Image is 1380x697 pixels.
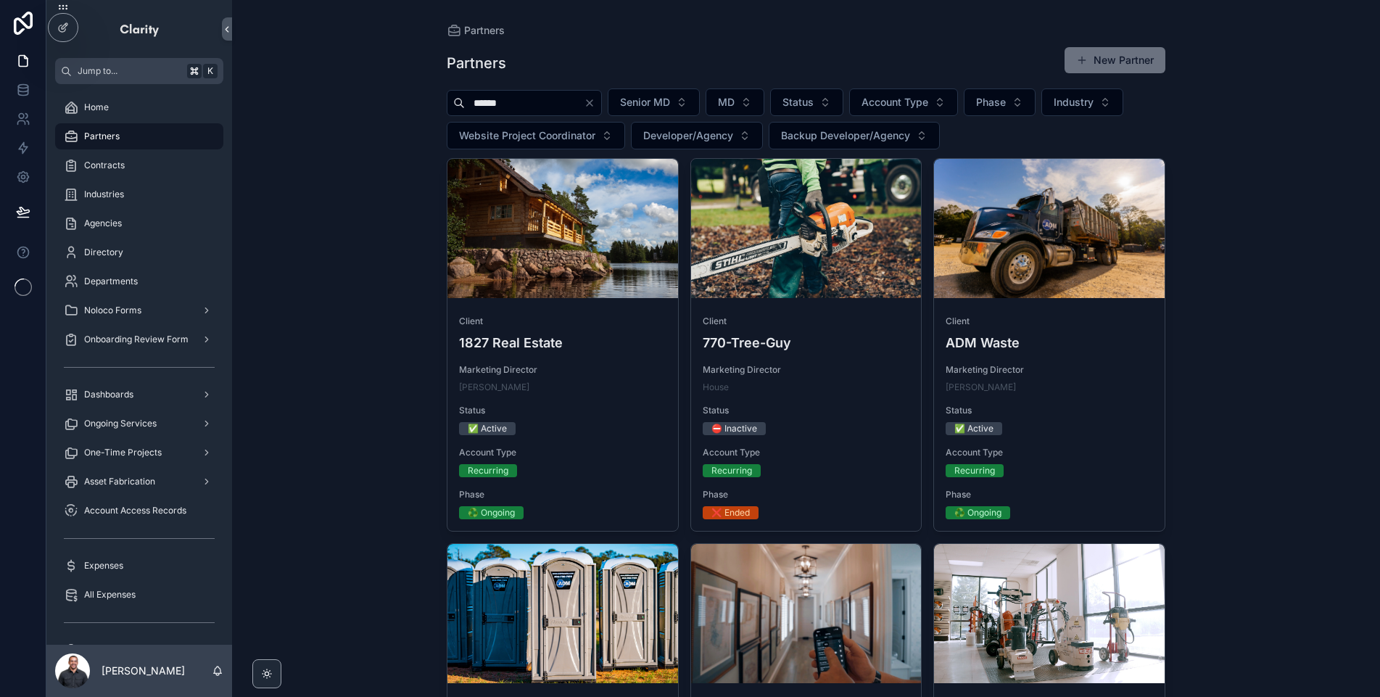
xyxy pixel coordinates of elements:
[691,159,922,298] div: 770-Cropped.webp
[55,326,223,352] a: Onboarding Review Form
[1041,88,1123,116] button: Select Button
[55,94,223,120] a: Home
[770,88,843,116] button: Select Button
[782,95,814,110] span: Status
[55,582,223,608] a: All Expenses
[964,88,1036,116] button: Select Button
[934,159,1165,298] div: adm-Cropped.webp
[703,333,910,352] h4: 770-Tree-Guy
[84,305,141,316] span: Noloco Forms
[946,382,1016,393] a: [PERSON_NAME]
[55,469,223,495] a: Asset Fabrication
[459,315,666,327] span: Client
[584,97,601,109] button: Clear
[55,268,223,294] a: Departments
[946,447,1153,458] span: Account Type
[459,447,666,458] span: Account Type
[946,364,1153,376] span: Marketing Director
[84,560,123,572] span: Expenses
[46,84,232,645] div: scrollable content
[933,158,1165,532] a: ClientADM WasteMarketing Director[PERSON_NAME]Status✅ ActiveAccount TypeRecurringPhase♻️ Ongoing
[447,23,505,38] a: Partners
[55,498,223,524] a: Account Access Records
[946,333,1153,352] h4: ADM Waste
[703,447,910,458] span: Account Type
[706,88,764,116] button: Select Button
[55,210,223,236] a: Agencies
[711,506,750,519] div: ❌ Ended
[55,181,223,207] a: Industries
[84,644,125,656] span: My Forms
[78,65,181,77] span: Jump to...
[459,333,666,352] h4: 1827 Real Estate
[711,464,752,477] div: Recurring
[954,422,993,435] div: ✅ Active
[204,65,216,77] span: K
[954,506,1001,519] div: ♻️ Ongoing
[459,489,666,500] span: Phase
[703,489,910,500] span: Phase
[946,405,1153,416] span: Status
[84,418,157,429] span: Ongoing Services
[703,364,910,376] span: Marketing Director
[862,95,928,110] span: Account Type
[55,297,223,323] a: Noloco Forms
[464,23,505,38] span: Partners
[447,158,679,532] a: Client1827 Real EstateMarketing Director[PERSON_NAME]Status✅ ActiveAccount TypeRecurringPhase♻️ O...
[703,315,910,327] span: Client
[459,364,666,376] span: Marketing Director
[447,544,678,683] div: DSC05378-_1_.webp
[1054,95,1094,110] span: Industry
[934,544,1165,683] div: able-Cropped.webp
[55,123,223,149] a: Partners
[703,382,729,393] a: House
[769,122,940,149] button: Select Button
[84,218,122,229] span: Agencies
[84,334,189,345] span: Onboarding Review Form
[55,239,223,265] a: Directory
[946,489,1153,500] span: Phase
[55,382,223,408] a: Dashboards
[55,637,223,663] a: My Forms
[84,505,186,516] span: Account Access Records
[55,411,223,437] a: Ongoing Services
[781,128,910,143] span: Backup Developer/Agency
[459,382,529,393] a: [PERSON_NAME]
[946,315,1153,327] span: Client
[84,476,155,487] span: Asset Fabrication
[84,247,123,258] span: Directory
[84,160,125,171] span: Contracts
[608,88,700,116] button: Select Button
[468,422,507,435] div: ✅ Active
[643,128,733,143] span: Developer/Agency
[84,589,136,601] span: All Expenses
[620,95,670,110] span: Senior MD
[690,158,922,532] a: Client770-Tree-GuyMarketing DirectorHouseStatus⛔ InactiveAccount TypeRecurringPhase❌ Ended
[55,152,223,178] a: Contracts
[55,553,223,579] a: Expenses
[84,102,109,113] span: Home
[119,17,160,41] img: App logo
[459,128,595,143] span: Website Project Coordinator
[849,88,958,116] button: Select Button
[976,95,1006,110] span: Phase
[691,544,922,683] div: Aarons.webp
[447,159,678,298] div: 1827.webp
[718,95,735,110] span: MD
[711,422,757,435] div: ⛔ Inactive
[954,464,995,477] div: Recurring
[468,464,508,477] div: Recurring
[84,389,133,400] span: Dashboards
[1065,47,1165,73] button: New Partner
[84,447,162,458] span: One-Time Projects
[84,189,124,200] span: Industries
[703,405,910,416] span: Status
[55,58,223,84] button: Jump to...K
[447,53,506,73] h1: Partners
[55,440,223,466] a: One-Time Projects
[84,131,120,142] span: Partners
